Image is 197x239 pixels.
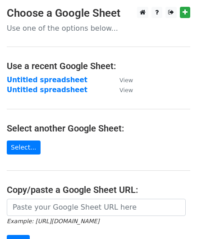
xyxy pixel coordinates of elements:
p: Use one of the options below... [7,23,190,33]
small: View [119,77,133,84]
a: View [110,76,133,84]
h3: Choose a Google Sheet [7,7,190,20]
h4: Copy/paste a Google Sheet URL: [7,184,190,195]
a: View [110,86,133,94]
small: View [119,87,133,94]
small: Example: [URL][DOMAIN_NAME] [7,218,99,225]
input: Paste your Google Sheet URL here [7,199,186,216]
h4: Use a recent Google Sheet: [7,61,190,71]
a: Untitled spreadsheet [7,86,87,94]
a: Select... [7,141,41,155]
a: Untitled spreadsheet [7,76,87,84]
h4: Select another Google Sheet: [7,123,190,134]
